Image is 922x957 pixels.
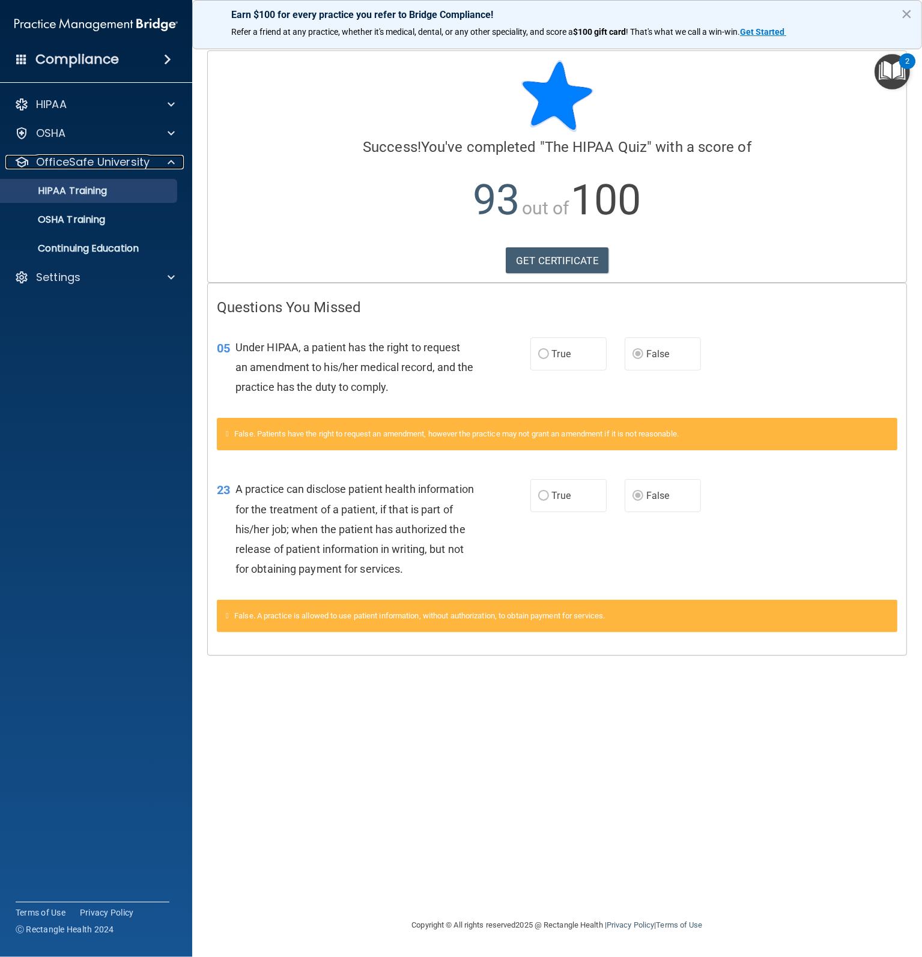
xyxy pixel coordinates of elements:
p: OfficeSafe University [36,155,150,169]
p: Continuing Education [8,243,172,255]
button: Close [901,4,912,23]
p: HIPAA Training [8,185,107,197]
a: OfficeSafe University [14,155,175,169]
a: GET CERTIFICATE [506,247,608,274]
input: False [632,350,643,359]
h4: Questions You Missed [217,300,897,315]
span: Success! [363,139,421,155]
strong: $100 gift card [573,27,626,37]
img: blue-star-rounded.9d042014.png [521,60,593,132]
span: A practice can disclose patient health information for the treatment of a patient, if that is par... [235,483,474,575]
span: 93 [473,175,520,225]
p: OSHA Training [8,214,105,226]
span: False [646,490,670,501]
input: True [538,350,549,359]
button: Open Resource Center, 2 new notifications [875,54,910,89]
a: OSHA [14,126,175,140]
input: False [632,492,643,501]
img: PMB logo [14,13,178,37]
span: False [646,348,670,360]
strong: Get Started [740,27,784,37]
a: Get Started [740,27,786,37]
span: True [552,348,571,360]
a: Settings [14,270,175,285]
a: Terms of Use [656,920,702,929]
a: Privacy Policy [607,920,654,929]
span: The HIPAA Quiz [545,139,647,155]
span: Ⓒ Rectangle Health 2024 [16,923,114,935]
p: HIPAA [36,97,67,112]
h4: You've completed " " with a score of [217,139,897,155]
span: Under HIPAA, a patient has the right to request an amendment to his/her medical record, and the p... [235,341,474,393]
span: 05 [217,341,230,355]
h4: Compliance [35,51,119,68]
span: 100 [571,175,641,225]
div: 2 [905,61,909,77]
span: Refer a friend at any practice, whether it's medical, dental, or any other speciality, and score a [231,27,573,37]
span: True [552,490,571,501]
p: Earn $100 for every practice you refer to Bridge Compliance! [231,9,883,20]
p: OSHA [36,126,66,140]
span: out of [522,198,569,219]
span: False. A practice is allowed to use patient information, without authorization, to obtain payment... [234,611,605,620]
a: HIPAA [14,97,175,112]
a: Terms of Use [16,907,65,919]
div: Copyright © All rights reserved 2025 @ Rectangle Health | | [338,906,777,944]
input: True [538,492,549,501]
p: Settings [36,270,80,285]
span: ! That's what we call a win-win. [626,27,740,37]
span: False. Patients have the right to request an amendment, however the practice may not grant an ame... [234,429,679,438]
span: 23 [217,483,230,497]
a: Privacy Policy [80,907,134,919]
